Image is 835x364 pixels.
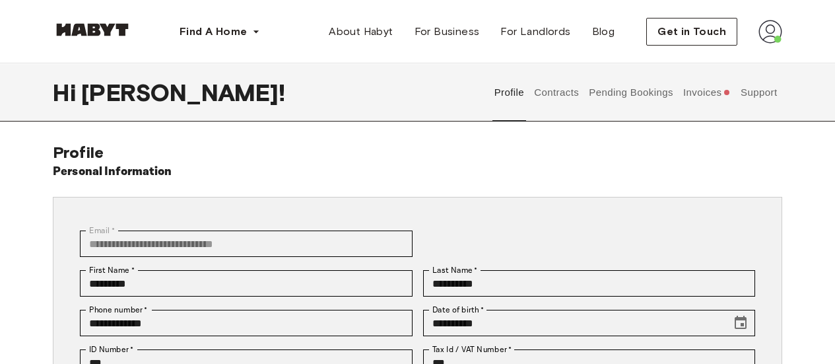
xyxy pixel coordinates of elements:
[404,18,490,45] a: For Business
[592,24,615,40] span: Blog
[432,304,484,316] label: Date of birth
[169,18,271,45] button: Find A Home
[53,163,172,181] h6: Personal Information
[89,225,115,237] label: Email
[432,264,478,276] label: Last Name
[89,304,148,316] label: Phone number
[500,24,570,40] span: For Landlords
[582,18,626,45] a: Blog
[739,63,779,122] button: Support
[415,24,480,40] span: For Business
[492,63,526,122] button: Profile
[53,23,132,36] img: Habyt
[432,344,512,355] label: Tax Id / VAT Number
[318,18,403,45] a: About Habyt
[657,24,726,40] span: Get in Touch
[489,63,782,122] div: user profile tabs
[727,310,754,336] button: Choose date, selected date is Dec 2, 2001
[758,20,782,44] img: avatar
[53,143,104,162] span: Profile
[89,264,135,276] label: First Name
[80,231,413,257] div: You can't change your email address at the moment. Please reach out to customer support in case y...
[490,18,581,45] a: For Landlords
[587,63,675,122] button: Pending Bookings
[646,18,737,46] button: Get in Touch
[89,344,133,355] label: ID Number
[329,24,393,40] span: About Habyt
[81,79,285,106] span: [PERSON_NAME] !
[533,63,581,122] button: Contracts
[53,79,81,106] span: Hi
[681,63,732,122] button: Invoices
[180,24,247,40] span: Find A Home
